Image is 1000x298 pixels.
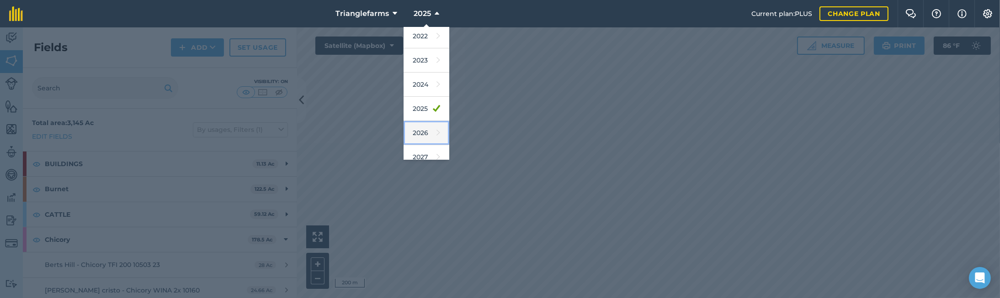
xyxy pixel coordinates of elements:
a: 2027 [404,145,449,169]
a: 2022 [404,24,449,48]
span: Current plan : PLUS [751,9,812,19]
img: fieldmargin Logo [9,6,23,21]
a: 2025 [404,97,449,121]
img: Two speech bubbles overlapping with the left bubble in the forefront [905,9,916,18]
a: 2023 [404,48,449,73]
span: Trianglefarms [335,8,389,19]
img: A question mark icon [931,9,942,18]
a: 2026 [404,121,449,145]
img: A cog icon [982,9,993,18]
img: svg+xml;base64,PHN2ZyB4bWxucz0iaHR0cDovL3d3dy53My5vcmcvMjAwMC9zdmciIHdpZHRoPSIxNyIgaGVpZ2h0PSIxNy... [957,8,967,19]
div: Open Intercom Messenger [969,267,991,289]
span: 2025 [414,8,431,19]
a: 2024 [404,73,449,97]
a: Change plan [819,6,888,21]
